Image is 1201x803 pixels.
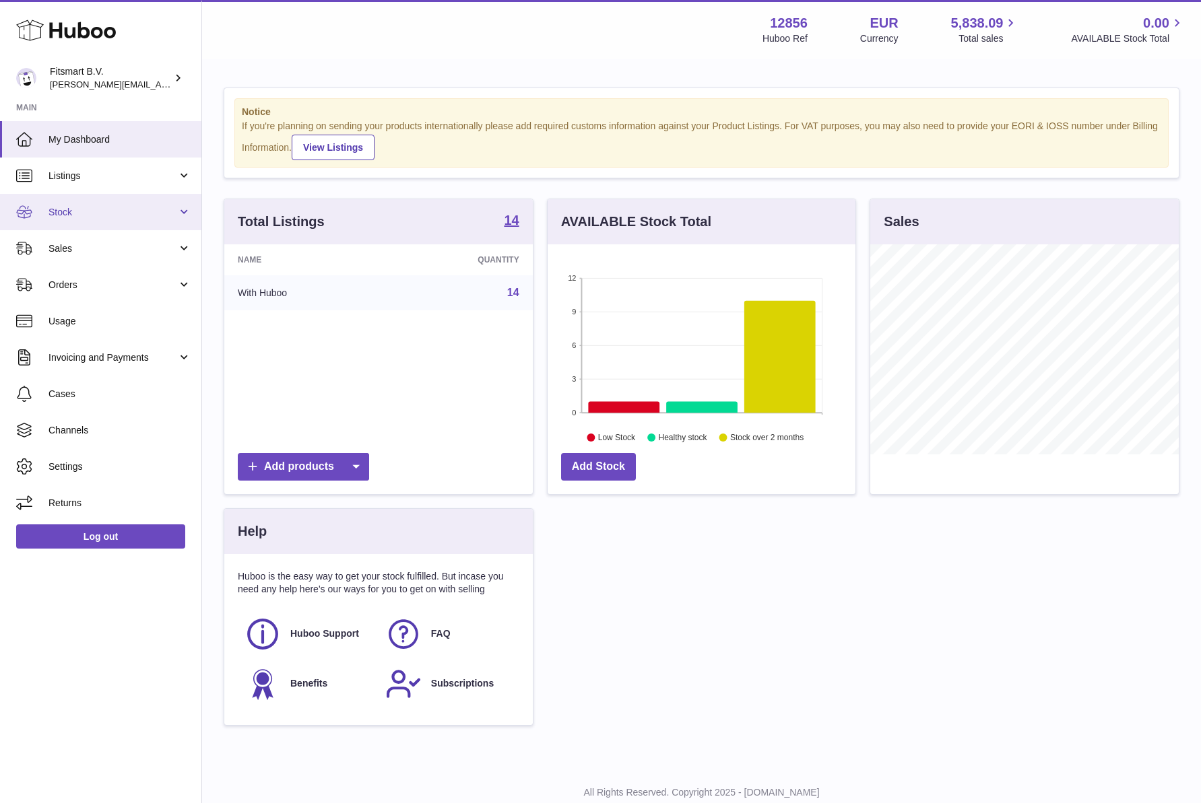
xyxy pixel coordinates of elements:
span: Listings [48,170,177,182]
div: Currency [860,32,899,45]
a: 14 [504,213,519,230]
a: 14 [507,287,519,298]
strong: 14 [504,213,519,227]
span: Stock [48,206,177,219]
text: Healthy stock [658,433,707,442]
strong: Notice [242,106,1161,118]
span: Channels [48,424,191,437]
div: Fitsmart B.V. [50,65,171,91]
span: Orders [48,279,177,291]
span: Huboo Support [290,627,359,640]
a: Log out [16,524,185,549]
span: AVAILABLE Stock Total [1071,32,1185,45]
text: Stock over 2 months [730,433,804,442]
span: Returns [48,497,191,510]
text: 12 [568,274,576,282]
h3: Help [238,522,267,540]
div: If you're planning on sending your products internationally please add required customs informati... [242,120,1161,160]
div: Huboo Ref [762,32,808,45]
strong: EUR [870,14,898,32]
td: With Huboo [224,275,387,310]
a: Subscriptions [385,666,513,702]
span: 5,838.09 [951,14,1004,32]
th: Name [224,244,387,275]
a: FAQ [385,616,513,652]
text: 0 [572,409,576,417]
img: jonathan@leaderoo.com [16,68,36,88]
span: [PERSON_NAME][EMAIL_ADDRESS][DOMAIN_NAME] [50,79,270,90]
a: View Listings [292,135,375,160]
span: Invoicing and Payments [48,351,177,364]
text: 9 [572,308,576,316]
h3: AVAILABLE Stock Total [561,213,711,231]
a: Benefits [245,666,372,702]
span: FAQ [431,627,451,640]
span: Cases [48,388,191,400]
h3: Sales [884,213,919,231]
span: Benefits [290,677,327,690]
span: My Dashboard [48,133,191,146]
p: All Rights Reserved. Copyright 2025 - [DOMAIN_NAME] [213,786,1190,799]
a: 0.00 AVAILABLE Stock Total [1071,14,1185,45]
span: Sales [48,242,177,255]
span: Settings [48,460,191,473]
span: 0.00 [1143,14,1169,32]
span: Subscriptions [431,677,494,690]
p: Huboo is the easy way to get your stock fulfilled. But incase you need any help here's our ways f... [238,570,519,596]
text: Low Stock [598,433,636,442]
text: 3 [572,375,576,383]
th: Quantity [387,244,532,275]
a: Huboo Support [245,616,372,652]
span: Usage [48,315,191,328]
text: 6 [572,341,576,349]
span: Total sales [959,32,1018,45]
a: Add products [238,453,369,481]
a: 5,838.09 Total sales [951,14,1019,45]
strong: 12856 [770,14,808,32]
a: Add Stock [561,453,636,481]
h3: Total Listings [238,213,325,231]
